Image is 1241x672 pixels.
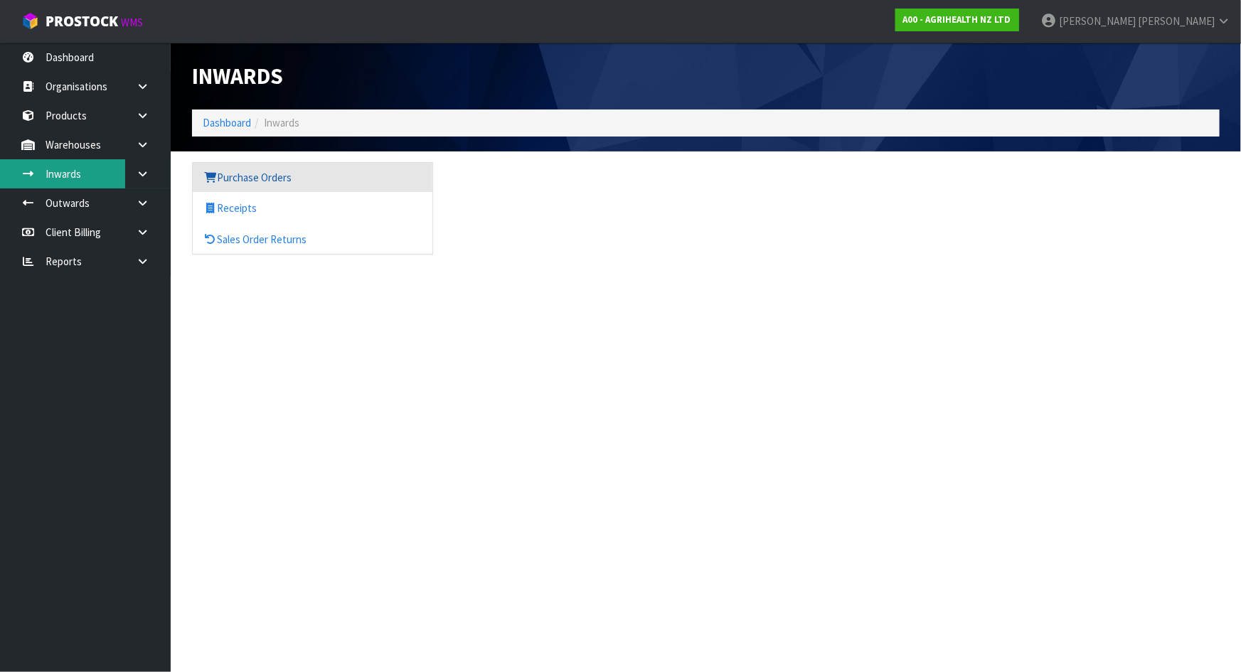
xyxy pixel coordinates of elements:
[1059,14,1136,28] span: [PERSON_NAME]
[192,62,283,90] span: Inwards
[121,16,143,29] small: WMS
[264,116,299,129] span: Inwards
[21,12,39,30] img: cube-alt.png
[193,163,432,192] a: Purchase Orders
[903,14,1011,26] strong: A00 - AGRIHEALTH NZ LTD
[203,116,251,129] a: Dashboard
[46,12,118,31] span: ProStock
[193,225,432,254] a: Sales Order Returns
[895,9,1019,31] a: A00 - AGRIHEALTH NZ LTD
[193,193,432,223] a: Receipts
[1138,14,1215,28] span: [PERSON_NAME]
